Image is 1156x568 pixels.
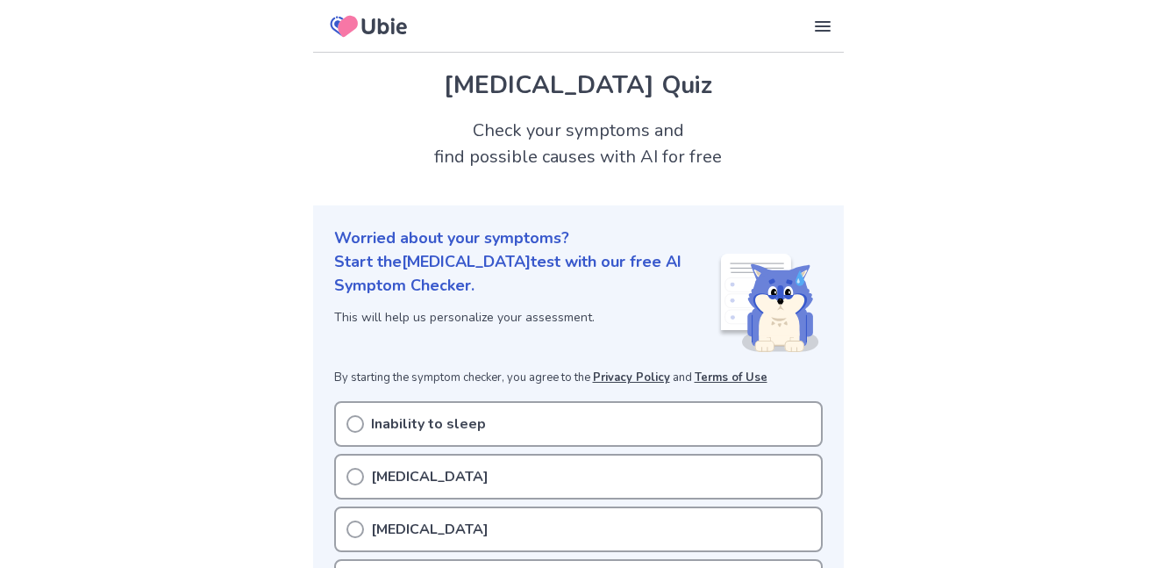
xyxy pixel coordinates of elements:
a: Privacy Policy [593,370,670,385]
img: Shiba [717,254,819,352]
p: By starting the symptom checker, you agree to the and [334,370,823,387]
p: Worried about your symptoms? [334,226,823,250]
h1: [MEDICAL_DATA] Quiz [334,67,823,104]
p: Inability to sleep [371,413,486,435]
p: This will help us personalize your assessment. [334,308,717,327]
p: [MEDICAL_DATA] [371,519,489,540]
h2: Check your symptoms and find possible causes with AI for free [313,118,844,170]
a: Terms of Use [695,370,767,385]
p: [MEDICAL_DATA] [371,466,489,487]
p: Start the [MEDICAL_DATA] test with our free AI Symptom Checker. [334,250,717,298]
